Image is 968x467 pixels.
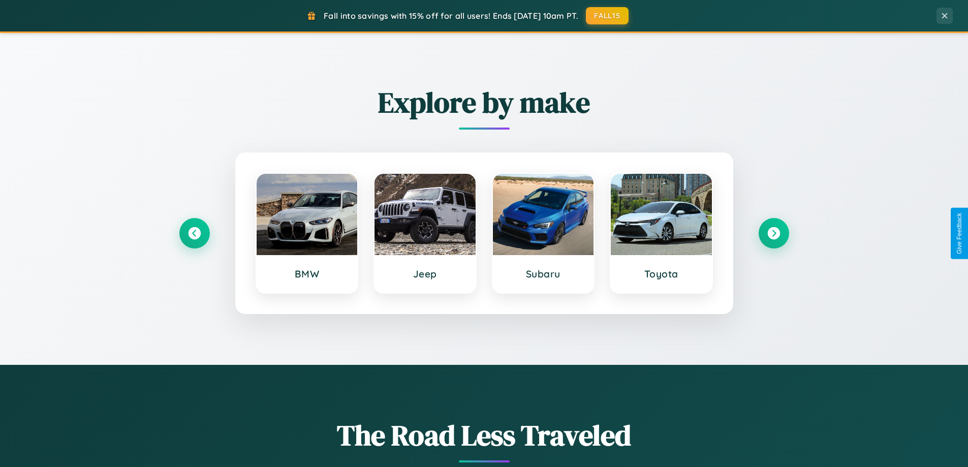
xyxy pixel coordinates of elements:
h3: Toyota [621,268,702,280]
h3: Subaru [503,268,584,280]
h3: Jeep [385,268,465,280]
button: FALL15 [586,7,629,24]
span: Fall into savings with 15% off for all users! Ends [DATE] 10am PT. [324,11,578,21]
h3: BMW [267,268,348,280]
div: Give Feedback [956,213,963,254]
h1: The Road Less Traveled [179,416,789,455]
h2: Explore by make [179,83,789,122]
